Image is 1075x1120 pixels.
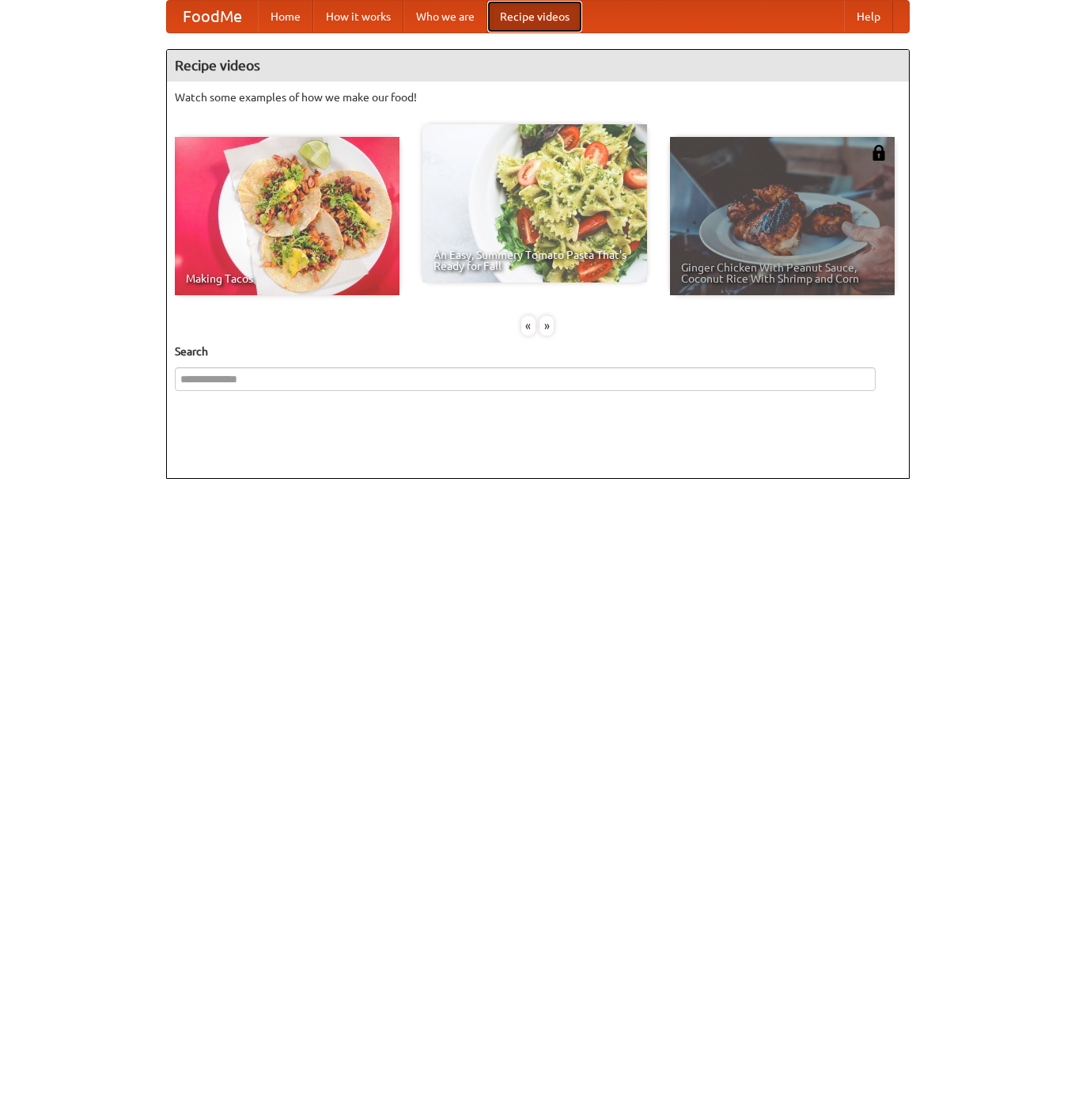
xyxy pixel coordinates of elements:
div: » [539,316,554,336]
h4: Recipe videos [167,50,909,82]
a: FoodMe [167,1,258,32]
a: How it works [313,1,403,32]
img: 483408.png [871,145,887,161]
h5: Search [175,344,901,359]
a: Help [844,1,893,32]
a: Who we are [403,1,487,32]
a: Making Tacos [175,137,399,295]
span: An Easy, Summery Tomato Pasta That's Ready for Fall [433,249,636,271]
a: Recipe videos [487,1,582,32]
a: Home [258,1,313,32]
p: Watch some examples of how we make our food! [175,89,901,105]
span: Making Tacos [186,273,388,284]
div: « [521,316,536,336]
a: An Easy, Summery Tomato Pasta That's Ready for Fall [422,124,647,283]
